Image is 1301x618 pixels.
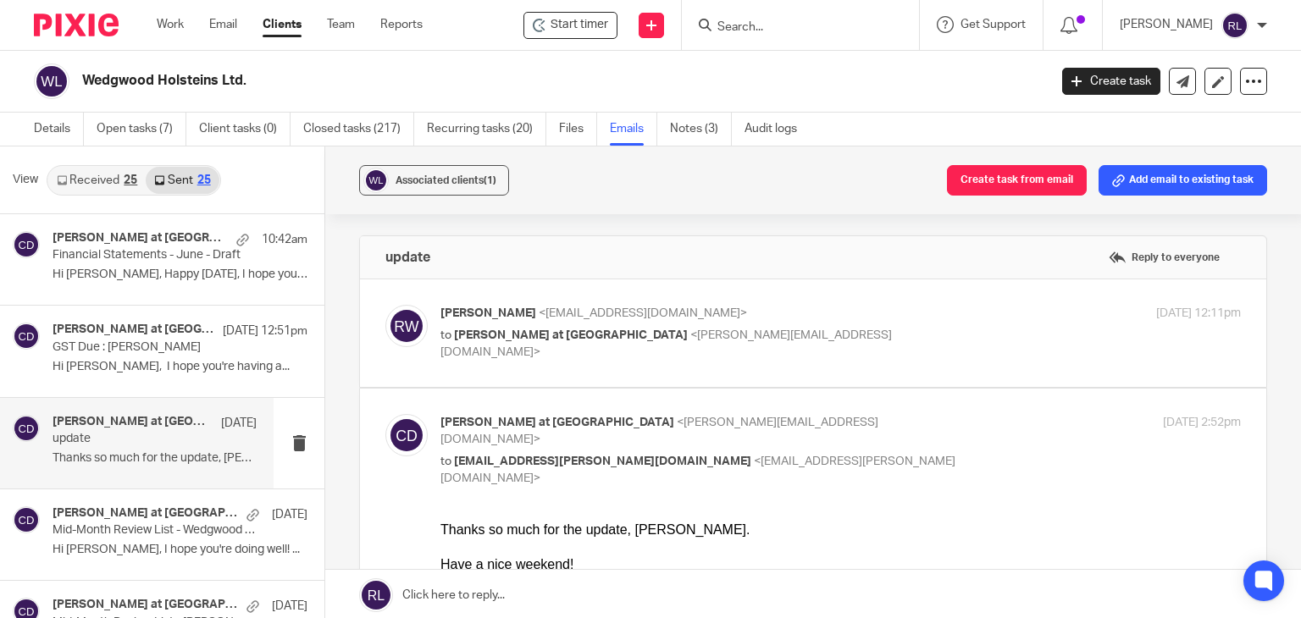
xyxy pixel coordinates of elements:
[961,19,1026,30] span: Get Support
[13,415,40,442] img: svg%3E
[272,506,307,523] p: [DATE]
[539,307,747,319] span: <[EMAIL_ADDRESS][DOMAIN_NAME]>
[187,219,443,231] a: [PERSON_NAME][EMAIL_ADDRESS][DOMAIN_NAME]
[93,219,185,231] a: [PHONE_NUMBER]
[1099,165,1267,196] button: Add email to existing task
[440,329,451,341] span: to
[92,179,335,191] b: Accounting Manager, Deximal Accounting Inc.
[93,245,112,263] img: facebook
[1062,68,1160,95] a: Create task
[124,174,137,186] div: 25
[209,16,237,33] a: Email
[263,16,302,33] a: Clients
[454,455,751,467] span: [EMAIL_ADDRESS][PERSON_NAME][DOMAIN_NAME]
[303,113,414,146] a: Closed tasks (217)
[223,323,307,339] p: [DATE] 12:51pm
[327,16,355,33] a: Team
[13,171,38,189] span: View
[947,165,1087,196] button: Create task from email
[380,16,423,33] a: Reports
[385,249,430,266] h4: update
[157,16,184,33] a: Work
[1156,305,1241,323] p: [DATE] 12:11pm
[53,231,228,246] h4: [PERSON_NAME] at [GEOGRAPHIC_DATA]
[272,598,307,615] p: [DATE]
[53,523,257,538] p: Mid-Month Review List - Wedgwood Holsteins Ltd.
[716,20,868,36] input: Search
[53,360,307,374] p: Hi [PERSON_NAME], I hope you're having a...
[221,415,257,432] p: [DATE]
[185,219,187,231] span: |
[53,432,216,446] p: update
[13,323,40,350] img: svg%3E
[2,291,792,312] p: IMPORTANT: The contents of this email and any attachments are confidential. They are intended for...
[610,113,657,146] a: Emails
[146,167,219,194] a: Sent25
[559,113,597,146] a: Files
[396,175,496,185] span: Associated clients
[1104,245,1224,270] label: Reply to everyone
[199,113,291,146] a: Client tasks (0)
[363,168,389,193] img: svg%3E
[34,14,119,36] img: Pixie
[53,598,238,612] h4: [PERSON_NAME] at [GEOGRAPHIC_DATA]
[385,414,428,456] img: svg%3E
[144,245,163,263] img: linkedin
[53,415,213,429] h4: [PERSON_NAME] at [GEOGRAPHIC_DATA]
[92,161,274,175] b: [PERSON_NAME], CPA CGA
[53,451,257,466] p: Thanks so much for the update, [PERSON_NAME]. ...
[262,231,307,248] p: 10:42am
[82,72,846,90] h2: Wedgwood Holsteins Ltd.
[48,167,146,194] a: Received25
[523,12,617,39] div: Wedgwood Holsteins Ltd.
[359,165,509,196] button: Associated clients(1)
[13,231,40,258] img: svg%3E
[440,455,451,467] span: to
[454,329,688,341] span: [PERSON_NAME] at [GEOGRAPHIC_DATA]
[2,249,80,268] img: photo
[197,174,211,186] div: 25
[1120,16,1213,33] p: [PERSON_NAME]
[34,113,84,146] a: Details
[97,113,186,146] a: Open tasks (7)
[2,97,95,146] img: Kind regards,
[53,248,257,262] p: Financial Statements - June - Draft
[484,175,496,185] span: (1)
[1163,414,1241,432] p: [DATE] 2:52pm
[2,160,79,237] img: photo
[551,16,608,34] span: Start timer
[427,113,546,146] a: Recurring tasks (20)
[670,113,732,146] a: Notes (3)
[440,307,536,319] span: [PERSON_NAME]
[119,245,137,263] img: instagram
[53,340,257,355] p: GST Due : [PERSON_NAME]
[745,113,810,146] a: Audit logs
[34,63,69,99] img: svg%3E
[1221,12,1248,39] img: svg%3E
[53,268,307,282] p: Hi [PERSON_NAME], Happy [DATE], I hope you had a...
[53,543,307,557] p: Hi [PERSON_NAME], I hope you're doing well! ...
[385,305,428,347] img: svg%3E
[53,323,214,337] h4: [PERSON_NAME] at [GEOGRAPHIC_DATA]
[440,417,674,428] span: [PERSON_NAME] at [GEOGRAPHIC_DATA]
[13,506,40,533] img: svg%3E
[53,506,238,521] h4: [PERSON_NAME] at [GEOGRAPHIC_DATA]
